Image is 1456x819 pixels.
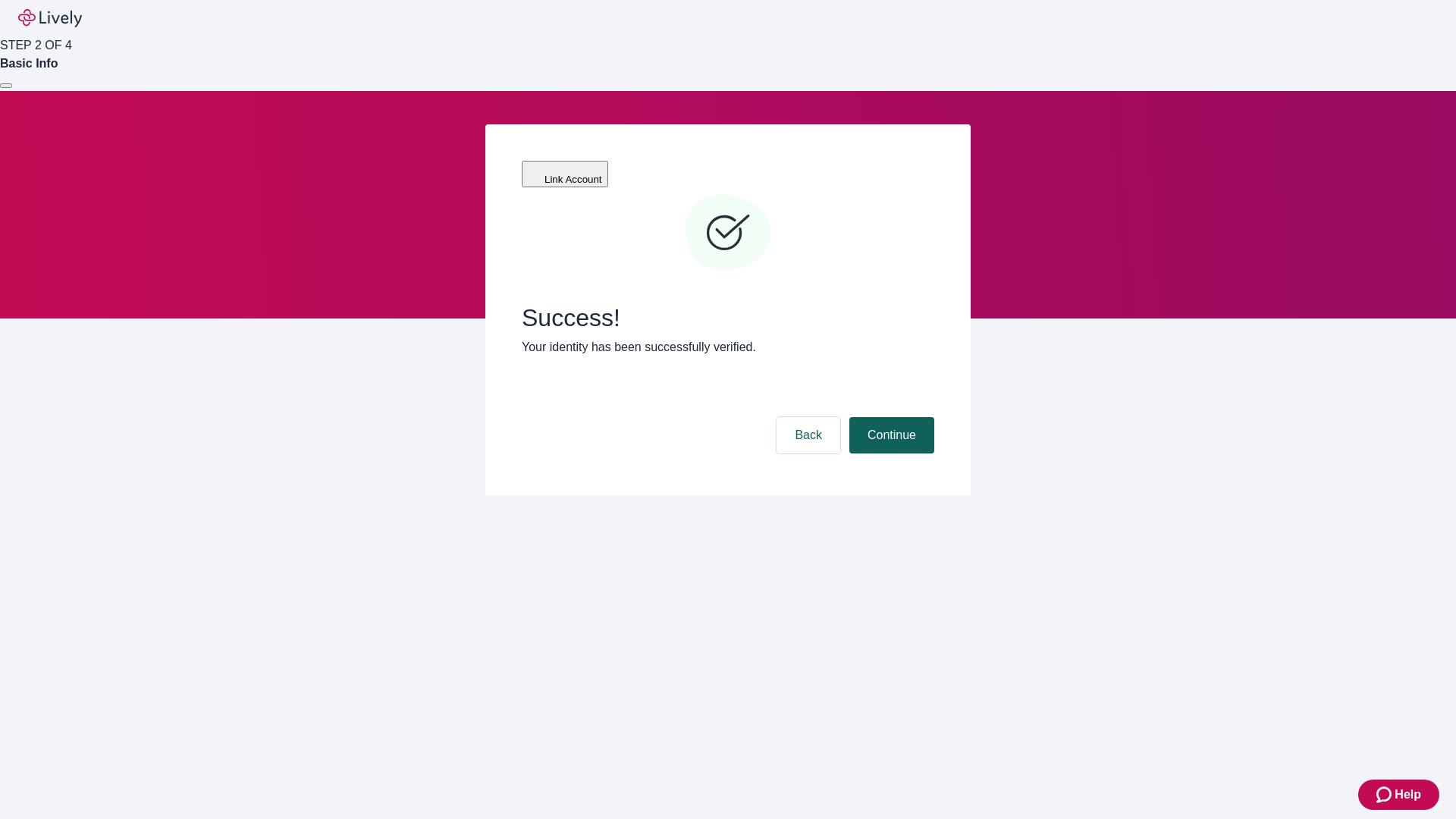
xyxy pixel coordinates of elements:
span: Help [1395,786,1421,804]
svg: Zendesk support icon [1376,786,1395,804]
svg: Checkmark icon [682,188,773,279]
button: Continue [849,417,934,453]
span: Success! [522,303,934,332]
button: Link Account [522,161,608,187]
button: Back [777,417,840,453]
img: Lively [18,9,82,27]
button: Zendesk support iconHelp [1358,780,1439,810]
p: Your identity has been successfully verified. [522,338,934,356]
